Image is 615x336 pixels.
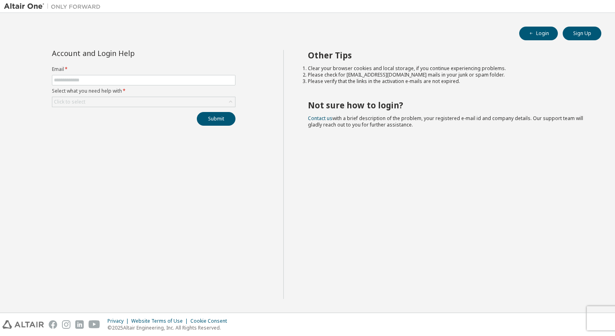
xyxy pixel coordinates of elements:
button: Login [519,27,558,40]
div: Cookie Consent [190,318,232,324]
div: Account and Login Help [52,50,199,56]
p: © 2025 Altair Engineering, Inc. All Rights Reserved. [107,324,232,331]
img: linkedin.svg [75,320,84,329]
li: Clear your browser cookies and local storage, if you continue experiencing problems. [308,65,587,72]
div: Click to select [52,97,235,107]
button: Submit [197,112,235,126]
img: facebook.svg [49,320,57,329]
img: Altair One [4,2,105,10]
img: altair_logo.svg [2,320,44,329]
label: Email [52,66,235,73]
button: Sign Up [563,27,601,40]
li: Please check for [EMAIL_ADDRESS][DOMAIN_NAME] mails in your junk or spam folder. [308,72,587,78]
img: instagram.svg [62,320,70,329]
div: Privacy [107,318,131,324]
a: Contact us [308,115,332,122]
img: youtube.svg [89,320,100,329]
div: Website Terms of Use [131,318,190,324]
h2: Other Tips [308,50,587,60]
h2: Not sure how to login? [308,100,587,110]
li: Please verify that the links in the activation e-mails are not expired. [308,78,587,85]
div: Click to select [54,99,85,105]
label: Select what you need help with [52,88,235,94]
span: with a brief description of the problem, your registered e-mail id and company details. Our suppo... [308,115,583,128]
